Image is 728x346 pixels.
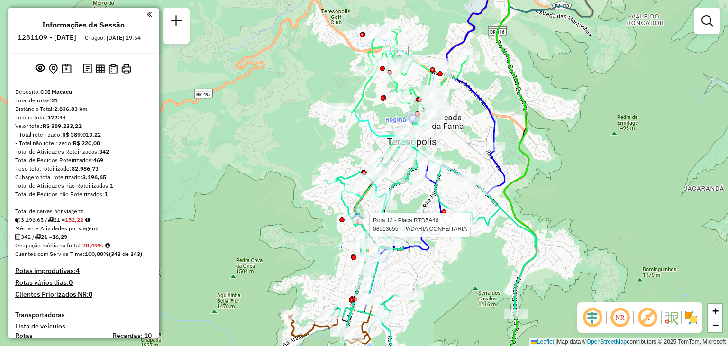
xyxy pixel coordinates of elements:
div: - Total roteirizado: [15,130,152,139]
h4: Clientes Priorizados NR: [15,291,152,299]
button: Visualizar relatório de Roteirização [94,62,107,75]
div: Peso total roteirizado: [15,164,152,173]
strong: 172:44 [47,114,66,121]
div: 342 / 21 = [15,233,152,241]
div: Total de rotas: [15,96,152,105]
div: Valor total: [15,122,152,130]
a: Nova sessão e pesquisa [167,11,186,33]
a: Clique aqui para minimizar o painel [147,9,152,19]
img: Fluxo de ruas [664,310,679,325]
span: | [555,338,557,345]
strong: CDI Macacu [40,88,72,95]
div: Total de caixas por viagem: [15,207,152,216]
i: Total de rotas [47,217,54,223]
h4: Informações da Sessão [42,20,125,29]
em: Média calculada utilizando a maior ocupação (%Peso ou %Cubagem) de cada rota da sessão. Rotas cro... [105,243,110,248]
button: Centralizar mapa no depósito ou ponto de apoio [47,62,60,76]
div: Criação: [DATE] 19:54 [81,34,145,42]
strong: 1 [110,182,113,189]
span: − [712,319,719,331]
span: Ocultar NR [609,306,631,329]
strong: 2.836,83 km [54,105,88,112]
h4: Recargas: 10 [112,332,152,340]
div: 3.196,65 / 21 = [15,216,152,224]
div: Total de Pedidos Roteirizados: [15,156,152,164]
h4: Rotas vários dias: [15,279,152,287]
div: Total de Pedidos não Roteirizados: [15,190,152,199]
span: + [712,305,719,317]
strong: 4 [76,266,80,275]
strong: 1 [104,191,108,198]
i: Meta Caixas/viagem: 217,20 Diferença: -64,98 [85,217,90,223]
strong: 70,49% [82,242,103,249]
strong: R$ 220,00 [73,139,100,146]
strong: 16,29 [52,233,67,240]
strong: (343 de 343) [109,250,142,257]
a: Rotas [15,332,33,340]
strong: 469 [93,156,103,164]
div: Tempo total: [15,113,152,122]
a: Exibir filtros [698,11,717,30]
img: Exibir/Ocultar setores [683,310,699,325]
span: Exibir rótulo [636,306,659,329]
strong: 342 [99,148,109,155]
strong: R$ 389.013,22 [62,131,101,138]
div: Média de Atividades por viagem: [15,224,152,233]
span: Ocupação média da frota: [15,242,81,249]
img: Teresópolis [351,212,364,225]
div: - Total não roteirizado: [15,139,152,147]
button: Painel de Sugestão [60,62,73,76]
button: Visualizar Romaneio [107,62,119,76]
strong: 0 [69,278,73,287]
a: OpenStreetMap [587,338,627,345]
strong: 0 [89,290,92,299]
div: Total de Atividades Roteirizadas: [15,147,152,156]
strong: 100,00% [85,250,109,257]
div: Distância Total: [15,105,152,113]
h4: Transportadoras [15,311,152,319]
strong: R$ 389.233,22 [43,122,82,129]
i: Total de rotas [35,234,41,240]
a: Zoom in [708,304,722,318]
h4: Lista de veículos [15,322,152,330]
span: Clientes com Service Time: [15,250,85,257]
i: Cubagem total roteirizado [15,217,21,223]
div: Total de Atividades não Roteirizadas: [15,182,152,190]
button: Imprimir Rotas [119,62,133,76]
a: Zoom out [708,318,722,332]
button: Exibir sessão original [34,61,47,76]
strong: 82.986,73 [72,165,99,172]
strong: 3.196,65 [82,173,106,181]
strong: 152,22 [65,216,83,223]
div: Depósito: [15,88,152,96]
span: Ocultar deslocamento [581,306,604,329]
strong: 21 [52,97,58,104]
h4: Rotas improdutivas: [15,267,152,275]
div: Map data © contributors,© 2025 TomTom, Microsoft [529,338,728,346]
a: Leaflet [531,338,554,345]
i: Total de Atividades [15,234,21,240]
button: Logs desbloquear sessão [81,62,94,76]
div: Cubagem total roteirizado: [15,173,152,182]
h6: 1281109 - [DATE] [18,33,76,42]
